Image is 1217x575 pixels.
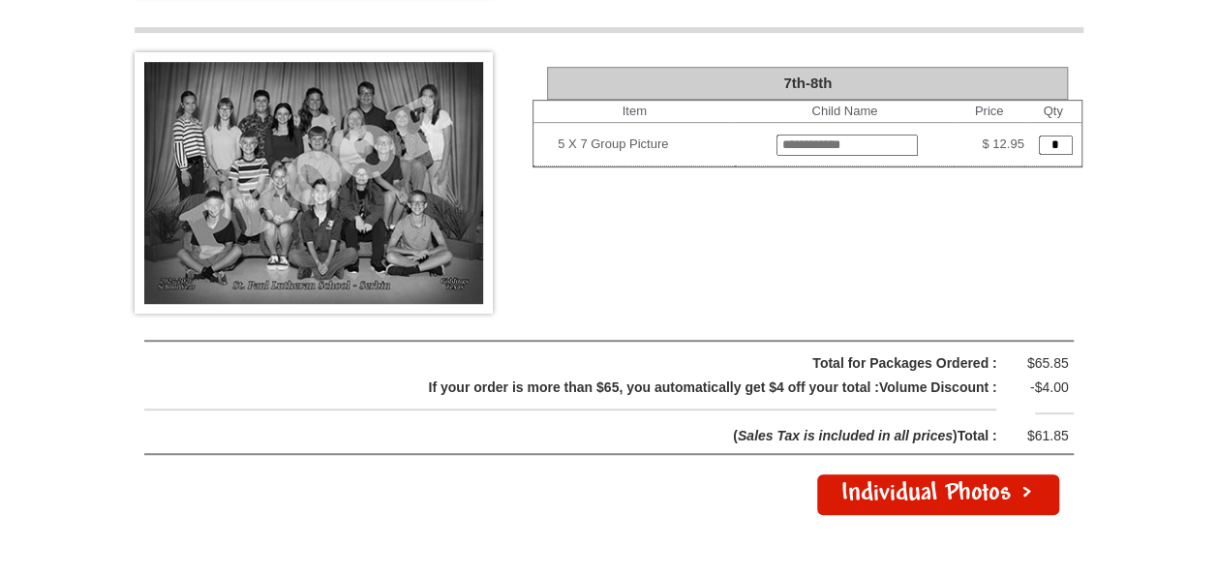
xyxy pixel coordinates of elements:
span: Total : [958,428,997,443]
img: 7th-8th [135,52,493,314]
td: $ 12.95 [954,123,1023,166]
th: Qty [1024,101,1082,123]
div: $61.85 [1011,424,1069,448]
div: Total for Packages Ordered : [194,351,997,376]
span: Sales Tax is included in all prices [738,428,953,443]
div: $65.85 [1011,351,1069,376]
span: Volume Discount : [879,379,997,395]
div: ( ) [145,424,997,448]
th: Item [533,101,735,123]
div: -$4.00 [1011,376,1069,400]
th: Price [954,101,1023,123]
div: If your order is more than $65, you automatically get $4 off your total [194,376,997,400]
td: 5 X 7 Group Picture [558,129,735,160]
div: 7th-8th [547,67,1068,100]
a: Individual Photos > [817,474,1059,515]
th: Child Name [735,101,954,123]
